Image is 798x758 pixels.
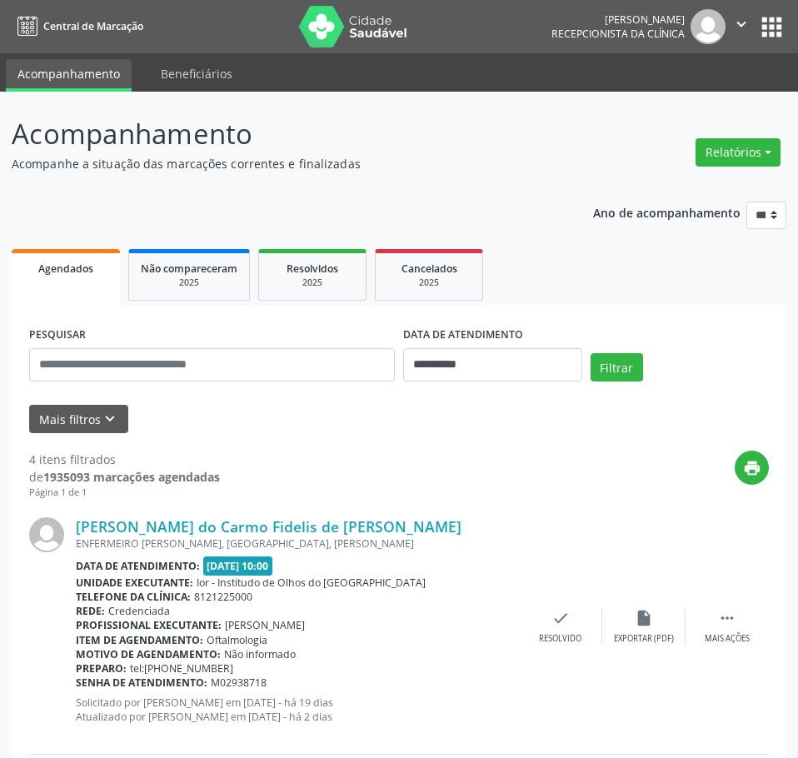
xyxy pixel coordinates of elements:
a: [PERSON_NAME] do Carmo Fidelis de [PERSON_NAME] [76,517,461,536]
span: [DATE] 10:00 [203,556,273,576]
span: Central de Marcação [43,19,143,33]
div: de [29,468,220,486]
span: Recepcionista da clínica [551,27,685,41]
i:  [718,609,736,627]
div: Página 1 de 1 [29,486,220,500]
b: Telefone da clínica: [76,590,191,604]
b: Data de atendimento: [76,559,200,573]
a: Beneficiários [149,59,244,88]
div: [PERSON_NAME] [551,12,685,27]
div: 2025 [271,277,354,289]
span: Cancelados [401,262,457,276]
strong: 1935093 marcações agendadas [43,469,220,485]
span: M02938718 [211,676,267,690]
span: Resolvidos [287,262,338,276]
div: 2025 [141,277,237,289]
b: Preparo: [76,661,127,676]
p: Solicitado por [PERSON_NAME] em [DATE] - há 19 dias Atualizado por [PERSON_NAME] em [DATE] - há 2... [76,696,519,724]
label: DATA DE ATENDIMENTO [403,322,523,348]
a: Acompanhamento [6,59,132,92]
span: Agendados [38,262,93,276]
span: Ior - Institudo de Olhos do [GEOGRAPHIC_DATA] [197,576,426,590]
span: Credenciada [108,604,170,618]
b: Unidade executante: [76,576,193,590]
p: Acompanhamento [12,113,554,155]
div: ENFERMEIRO [PERSON_NAME], [GEOGRAPHIC_DATA], [PERSON_NAME] [76,536,519,551]
div: Resolvido [539,633,581,645]
button: print [735,451,769,485]
button: Mais filtroskeyboard_arrow_down [29,405,128,434]
span: tel:[PHONE_NUMBER] [130,661,233,676]
p: Ano de acompanhamento [593,202,741,222]
b: Item de agendamento: [76,633,203,647]
a: Central de Marcação [12,12,143,40]
i: print [743,459,761,477]
i:  [732,15,751,33]
button:  [726,9,757,44]
span: Oftalmologia [207,633,267,647]
i: insert_drive_file [635,609,653,627]
div: Mais ações [705,633,750,645]
div: 2025 [387,277,471,289]
b: Profissional executante: [76,618,222,632]
button: Relatórios [696,138,781,167]
img: img [29,517,64,552]
span: Não compareceram [141,262,237,276]
b: Senha de atendimento: [76,676,207,690]
div: 4 itens filtrados [29,451,220,468]
i: check [551,609,570,627]
label: PESQUISAR [29,322,86,348]
span: [PERSON_NAME] [225,618,305,632]
p: Acompanhe a situação das marcações correntes e finalizadas [12,155,554,172]
button: apps [757,12,786,42]
span: 8121225000 [194,590,252,604]
i: keyboard_arrow_down [101,410,119,428]
span: Não informado [224,647,296,661]
img: img [691,9,726,44]
b: Rede: [76,604,105,618]
div: Exportar (PDF) [614,633,674,645]
b: Motivo de agendamento: [76,647,221,661]
button: Filtrar [591,353,643,381]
